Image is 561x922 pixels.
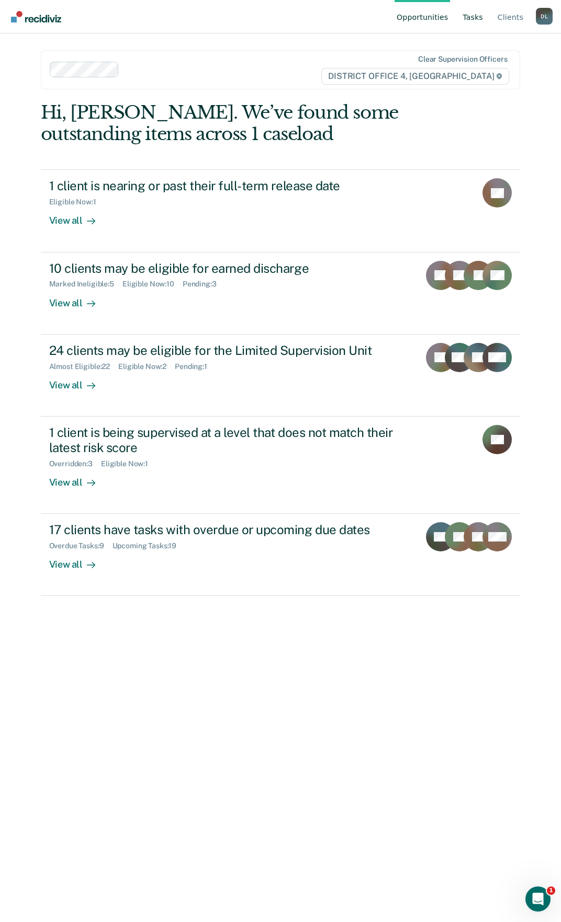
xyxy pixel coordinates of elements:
div: Eligible Now : 1 [49,198,105,206]
a: 17 clients have tasks with overdue or upcoming due datesOverdue Tasks:9Upcoming Tasks:19View all [41,514,521,596]
span: DISTRICT OFFICE 4, [GEOGRAPHIC_DATA] [321,68,509,85]
div: View all [49,289,108,309]
div: Eligible Now : 2 [118,362,175,371]
div: Overridden : 3 [49,459,101,468]
iframe: Intercom live chat [525,886,551,912]
div: 1 client is nearing or past their full-term release date [49,178,417,193]
div: 10 clients may be eligible for earned discharge [49,261,412,276]
div: View all [49,550,108,571]
div: View all [49,206,108,227]
div: View all [49,468,108,488]
div: Upcoming Tasks : 19 [113,541,185,550]
div: 24 clients may be eligible for the Limited Supervision Unit [49,343,412,358]
div: Overdue Tasks : 9 [49,541,113,550]
button: Profile dropdown button [536,8,553,25]
span: 1 [547,886,555,895]
a: 10 clients may be eligible for earned dischargeMarked Ineligible:5Eligible Now:10Pending:3View all [41,252,521,335]
div: Pending : 1 [175,362,216,371]
a: 1 client is being supervised at a level that does not match their latest risk scoreOverridden:3El... [41,417,521,514]
div: 17 clients have tasks with overdue or upcoming due dates [49,522,412,537]
img: Recidiviz [11,11,61,22]
div: Pending : 3 [183,280,225,289]
a: 24 clients may be eligible for the Limited Supervision UnitAlmost Eligible:22Eligible Now:2Pendin... [41,335,521,417]
div: Marked Ineligible : 5 [49,280,122,289]
div: View all [49,371,108,391]
a: 1 client is nearing or past their full-term release dateEligible Now:1View all [41,169,521,252]
div: Eligible Now : 1 [101,459,156,468]
div: Eligible Now : 10 [122,280,183,289]
div: Clear supervision officers [418,55,507,64]
div: D L [536,8,553,25]
div: Hi, [PERSON_NAME]. We’ve found some outstanding items across 1 caseload [41,102,424,145]
div: 1 client is being supervised at a level that does not match their latest risk score [49,425,417,455]
div: Almost Eligible : 22 [49,362,119,371]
